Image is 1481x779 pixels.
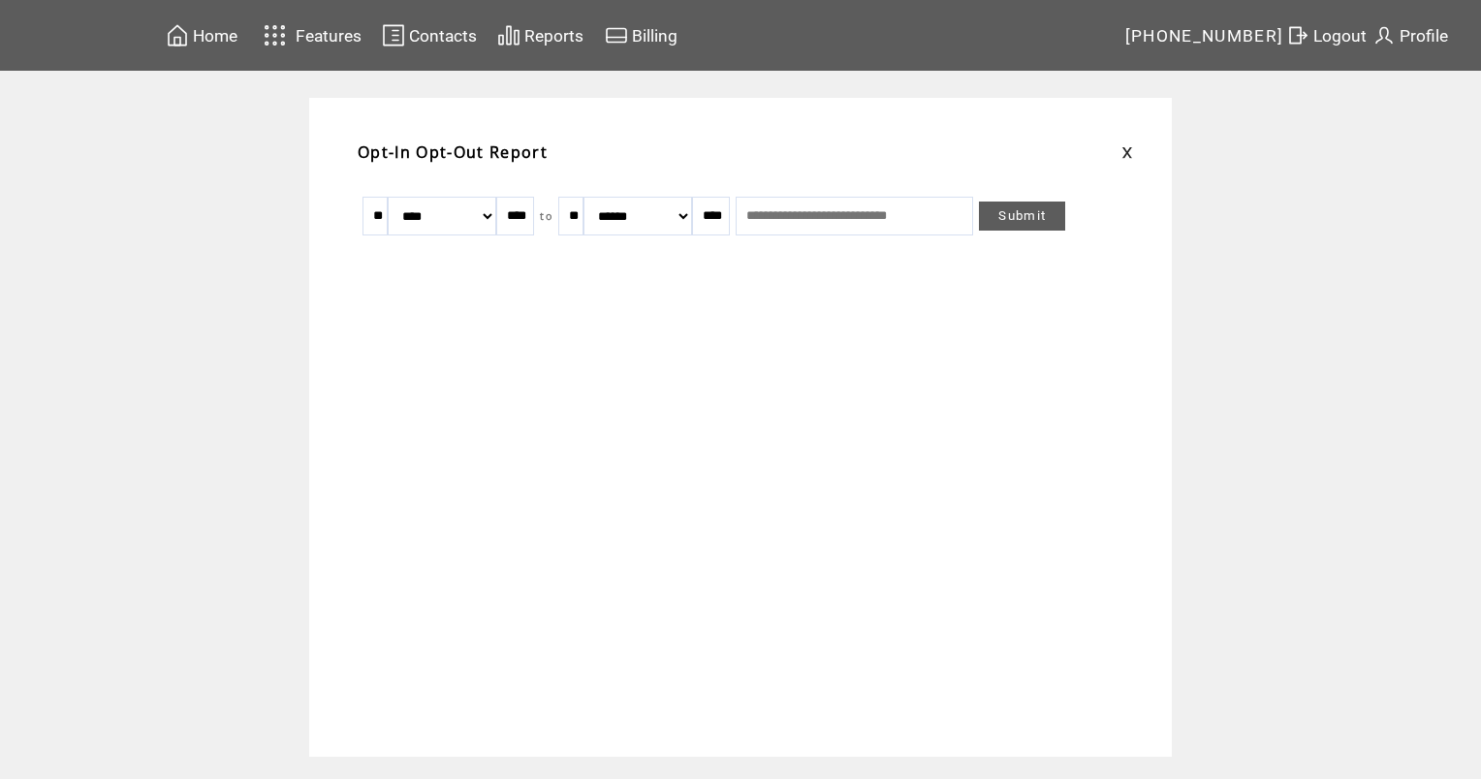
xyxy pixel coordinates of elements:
[296,26,362,46] span: Features
[1313,26,1367,46] span: Logout
[494,20,586,50] a: Reports
[358,141,548,163] span: Opt-In Opt-Out Report
[540,209,552,223] span: to
[193,26,237,46] span: Home
[979,202,1065,231] a: Submit
[602,20,680,50] a: Billing
[497,23,520,47] img: chart.svg
[382,23,405,47] img: contacts.svg
[524,26,583,46] span: Reports
[632,26,677,46] span: Billing
[1286,23,1309,47] img: exit.svg
[1283,20,1370,50] a: Logout
[1125,26,1284,46] span: [PHONE_NUMBER]
[1400,26,1448,46] span: Profile
[1370,20,1451,50] a: Profile
[166,23,189,47] img: home.svg
[409,26,477,46] span: Contacts
[255,16,364,54] a: Features
[605,23,628,47] img: creidtcard.svg
[258,19,292,51] img: features.svg
[163,20,240,50] a: Home
[1372,23,1396,47] img: profile.svg
[379,20,480,50] a: Contacts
